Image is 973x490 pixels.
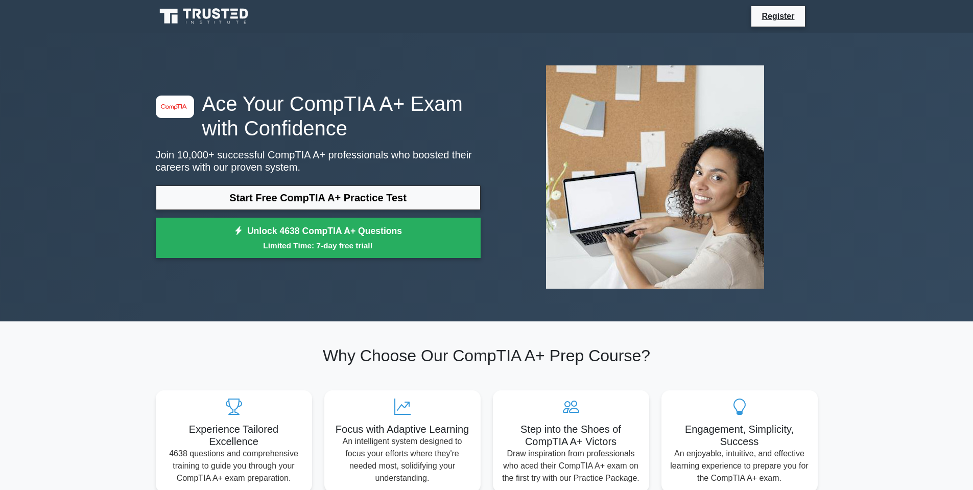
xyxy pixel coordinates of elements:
[156,149,481,173] p: Join 10,000+ successful CompTIA A+ professionals who boosted their careers with our proven system.
[755,10,800,22] a: Register
[156,91,481,141] h1: Ace Your CompTIA A+ Exam with Confidence
[156,346,818,365] h2: Why Choose Our CompTIA A+ Prep Course?
[501,423,641,448] h5: Step into the Shoes of CompTIA A+ Victors
[164,423,304,448] h5: Experience Tailored Excellence
[156,218,481,259] a: Unlock 4638 CompTIA A+ QuestionsLimited Time: 7-day free trial!
[156,185,481,210] a: Start Free CompTIA A+ Practice Test
[670,423,810,448] h5: Engagement, Simplicity, Success
[670,448,810,484] p: An enjoyable, intuitive, and effective learning experience to prepare you for the CompTIA A+ exam.
[333,423,472,435] h5: Focus with Adaptive Learning
[169,240,468,251] small: Limited Time: 7-day free trial!
[333,435,472,484] p: An intelligent system designed to focus your efforts where they're needed most, solidifying your ...
[501,448,641,484] p: Draw inspiration from professionals who aced their CompTIA A+ exam on the first try with our Prac...
[164,448,304,484] p: 4638 questions and comprehensive training to guide you through your CompTIA A+ exam preparation.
